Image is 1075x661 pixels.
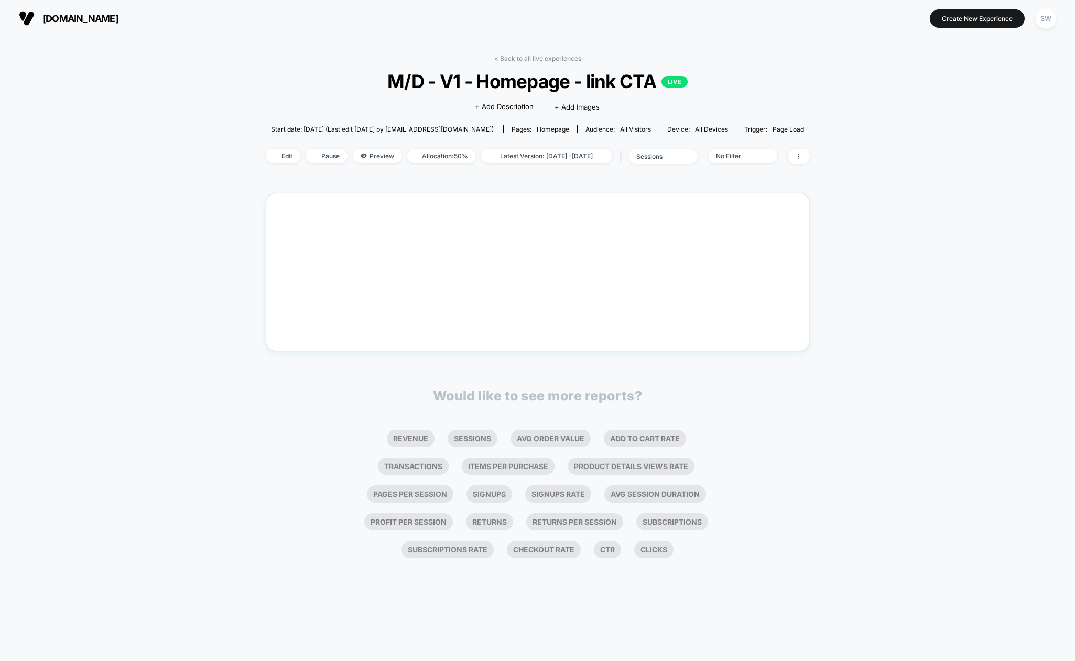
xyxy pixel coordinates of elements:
span: Latest Version: [DATE] - [DATE] [481,149,612,163]
li: Subscriptions [636,513,708,530]
span: all devices [695,125,728,133]
div: Pages: [512,125,569,133]
div: No Filter [716,152,758,160]
span: Device: [659,125,736,133]
span: | [617,149,628,164]
span: [DOMAIN_NAME] [42,13,118,24]
span: homepage [537,125,569,133]
div: SW [1036,8,1056,29]
p: Would like to see more reports? [433,388,643,404]
li: Returns Per Session [526,513,623,530]
span: Preview [353,149,402,163]
button: [DOMAIN_NAME] [16,10,122,27]
span: M/D - V1 - Homepage - link CTA [292,70,782,92]
li: Pages Per Session [367,485,453,503]
span: All Visitors [620,125,651,133]
li: Returns [466,513,513,530]
li: Avg Session Duration [604,485,706,503]
div: sessions [636,153,678,160]
p: LIVE [661,76,688,88]
li: Profit Per Session [364,513,453,530]
li: Signups [466,485,512,503]
li: Product Details Views Rate [568,458,694,475]
li: Checkout Rate [507,541,581,558]
li: Items Per Purchase [462,458,555,475]
li: Avg Order Value [511,430,591,447]
img: Visually logo [19,10,35,26]
li: Clicks [634,541,674,558]
li: Sessions [448,430,497,447]
li: Signups Rate [525,485,591,503]
button: Create New Experience [930,9,1025,28]
span: + Add Images [555,103,600,111]
span: Edit [266,149,300,163]
button: SW [1033,8,1059,29]
div: Audience: [585,125,651,133]
li: Subscriptions Rate [401,541,494,558]
li: Revenue [387,430,435,447]
li: Ctr [594,541,621,558]
span: Pause [306,149,348,163]
div: Trigger: [744,125,804,133]
a: < Back to all live experiences [494,55,581,62]
li: Add To Cart Rate [604,430,686,447]
li: Transactions [378,458,449,475]
span: Page Load [773,125,804,133]
span: + Add Description [475,102,534,112]
span: Allocation: 50% [407,149,476,163]
span: Start date: [DATE] (Last edit [DATE] by [EMAIL_ADDRESS][DOMAIN_NAME]) [271,125,494,133]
